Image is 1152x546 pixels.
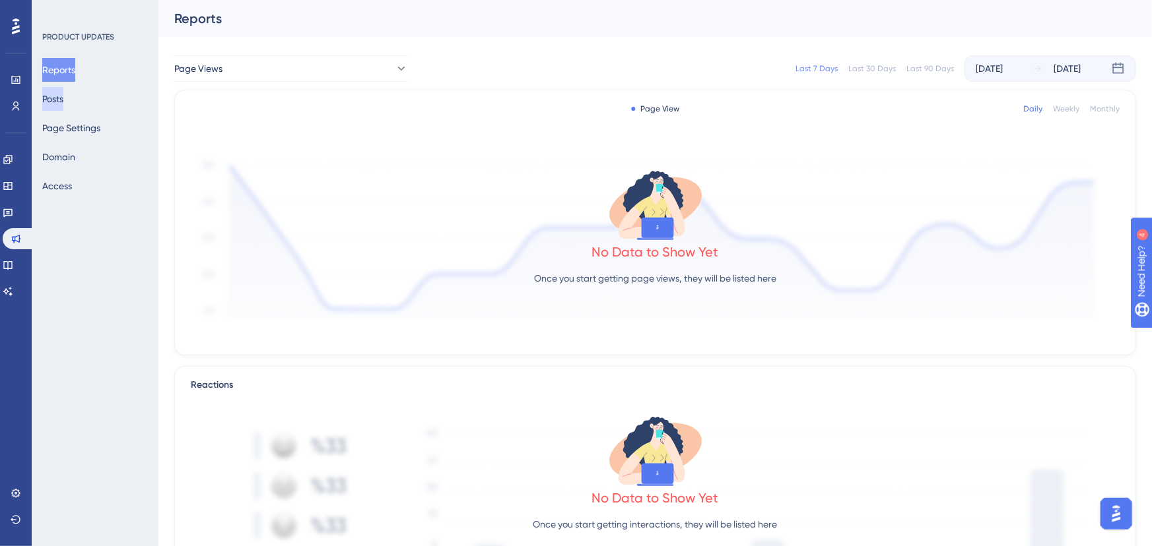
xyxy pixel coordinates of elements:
button: Domain [42,145,75,169]
div: Last 7 Days [796,63,838,74]
div: Last 90 Days [906,63,954,74]
span: Page Views [174,61,222,76]
div: No Data to Show Yet [592,243,719,261]
div: Daily [1023,104,1042,114]
button: Reports [42,58,75,82]
div: [DATE] [976,61,1003,76]
div: Last 30 Days [848,63,896,74]
button: Page Settings [42,116,100,140]
div: No Data to Show Yet [592,489,719,507]
span: Need Help? [31,3,83,19]
div: Reactions [191,377,1120,393]
button: Page Views [174,55,408,82]
button: Access [42,174,72,198]
div: PRODUCT UPDATES [42,32,114,42]
p: Once you start getting interactions, they will be listed here [533,516,778,532]
div: Weekly [1053,104,1079,114]
div: Reports [174,9,1103,28]
div: 4 [92,7,96,17]
p: Once you start getting page views, they will be listed here [534,270,776,286]
button: Posts [42,87,63,111]
div: [DATE] [1054,61,1081,76]
div: Page View [631,104,679,114]
div: Monthly [1090,104,1120,114]
iframe: UserGuiding AI Assistant Launcher [1097,494,1136,533]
